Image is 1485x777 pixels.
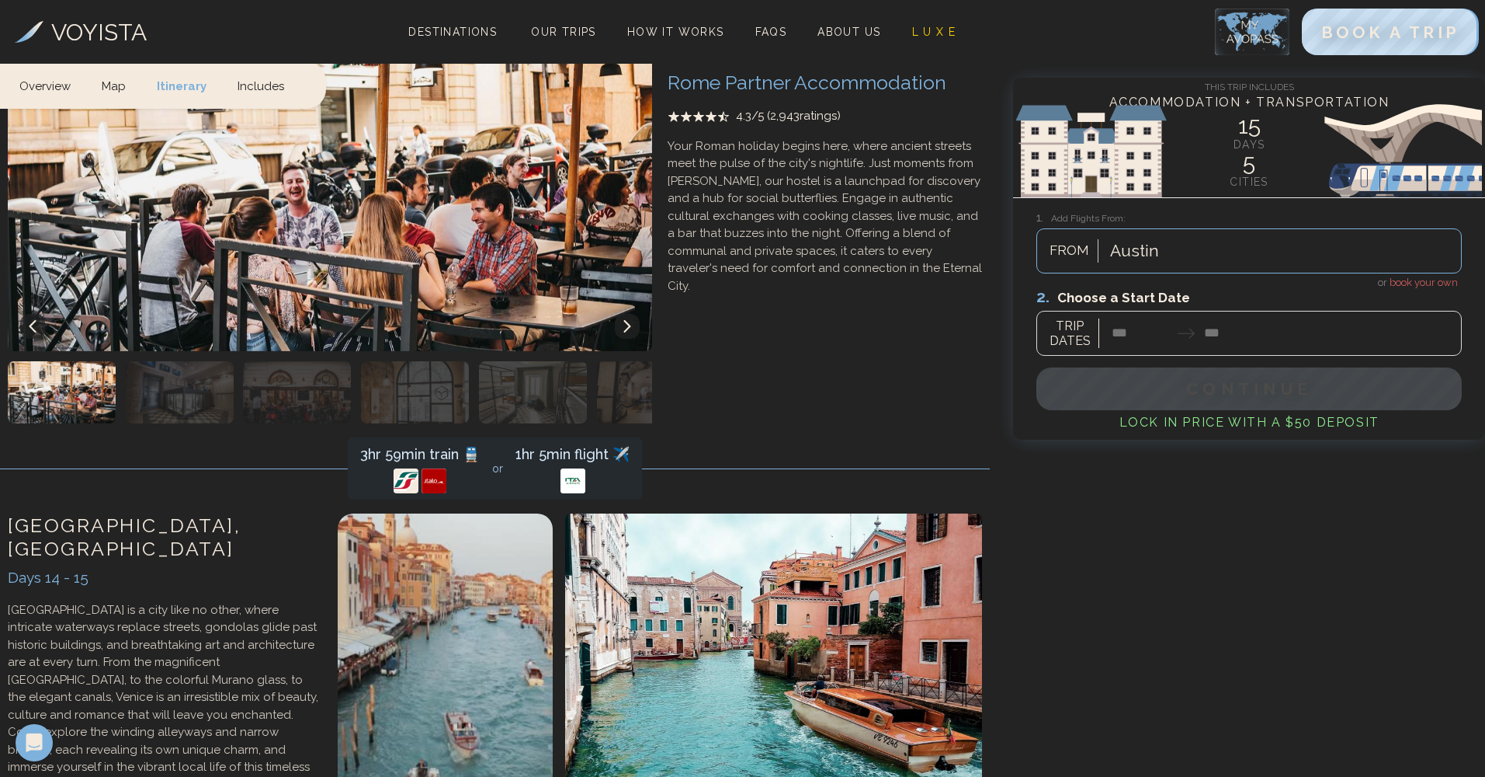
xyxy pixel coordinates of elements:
[1390,277,1458,288] span: book your own
[1036,211,1051,225] span: 1.
[479,361,587,423] img: Accommodation photo
[1036,209,1462,227] h3: Add Flights From:
[51,15,147,50] h3: VOYISTA
[360,444,480,465] div: 3hr 59min train 🚆
[515,444,630,465] div: 1hr 5min flight ✈️
[86,62,141,108] a: Map
[1215,9,1289,55] img: My Account
[1036,413,1462,432] h4: Lock in Price with a $50 deposit
[1013,78,1485,93] h4: This Trip Includes
[141,62,222,108] a: Itinerary
[8,514,322,560] h3: [GEOGRAPHIC_DATA] , [GEOGRAPHIC_DATA]
[906,21,963,43] a: L U X E
[811,21,886,43] a: About Us
[755,26,787,38] span: FAQs
[19,62,86,108] a: Overview
[1186,379,1312,399] span: Continue
[621,21,730,43] a: How It Works
[15,21,43,43] img: Voyista Logo
[1302,26,1479,41] a: BOOK A TRIP
[394,469,418,493] img: Transport provider
[627,26,724,38] span: How It Works
[531,26,596,38] span: Our Trips
[402,19,503,65] span: Destinations
[525,21,602,43] a: Our Trips
[912,26,956,38] span: L U X E
[361,361,469,423] img: Accommodation photo
[1036,368,1462,410] button: Continue
[8,361,116,423] img: Accommodation photo
[1302,9,1479,55] button: BOOK A TRIP
[222,62,300,108] a: Includes
[668,138,982,295] p: Your Roman holiday begins here, where ancient streets meet the pulse of the city's nightlife. Jus...
[1013,104,1485,197] img: European Sights
[1013,93,1485,112] h4: Accommodation + Transportation
[243,361,351,423] img: Accommodation photo
[8,566,322,589] div: Days 14 - 15
[736,107,841,125] span: 4.3 /5 ( 2,943 ratings)
[749,21,793,43] a: FAQs
[422,469,446,493] img: Transport provider
[817,26,880,38] span: About Us
[1041,241,1098,261] span: FROM
[126,361,234,423] img: Accommodation photo
[486,461,509,477] span: or
[1321,23,1459,42] span: BOOK A TRIP
[1036,274,1462,291] h4: or
[16,724,53,761] div: Open Intercom Messenger
[560,469,585,493] img: Transport provider
[15,15,147,50] a: VOYISTA
[597,361,705,423] img: Accommodation photo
